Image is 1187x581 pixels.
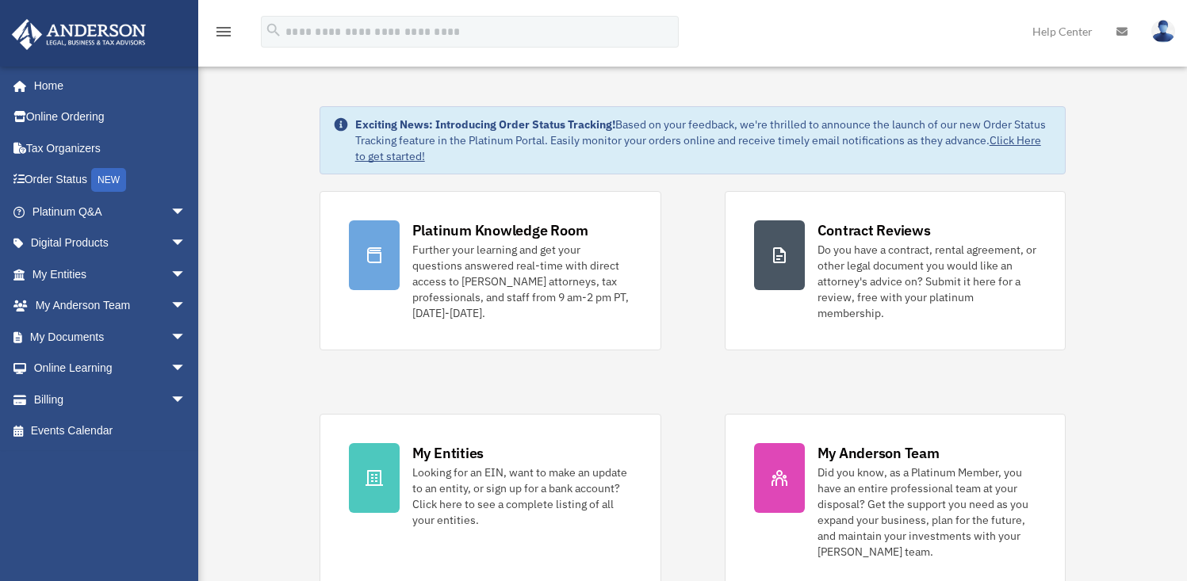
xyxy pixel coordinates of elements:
[817,443,940,463] div: My Anderson Team
[11,196,210,227] a: Platinum Q&Aarrow_drop_down
[7,19,151,50] img: Anderson Advisors Platinum Portal
[170,290,202,323] span: arrow_drop_down
[170,227,202,260] span: arrow_drop_down
[11,101,210,133] a: Online Ordering
[320,191,661,350] a: Platinum Knowledge Room Further your learning and get your questions answered real-time with dire...
[11,321,210,353] a: My Documentsarrow_drop_down
[1151,20,1175,43] img: User Pic
[412,242,632,321] div: Further your learning and get your questions answered real-time with direct access to [PERSON_NAM...
[355,117,615,132] strong: Exciting News: Introducing Order Status Tracking!
[817,464,1037,560] div: Did you know, as a Platinum Member, you have an entire professional team at your disposal? Get th...
[817,242,1037,321] div: Do you have a contract, rental agreement, or other legal document you would like an attorney's ad...
[412,464,632,528] div: Looking for an EIN, want to make an update to an entity, or sign up for a bank account? Click her...
[170,384,202,416] span: arrow_drop_down
[11,227,210,259] a: Digital Productsarrow_drop_down
[170,196,202,228] span: arrow_drop_down
[11,258,210,290] a: My Entitiesarrow_drop_down
[214,28,233,41] a: menu
[170,321,202,354] span: arrow_drop_down
[355,117,1053,164] div: Based on your feedback, we're thrilled to announce the launch of our new Order Status Tracking fe...
[11,70,202,101] a: Home
[170,258,202,291] span: arrow_drop_down
[214,22,233,41] i: menu
[412,443,484,463] div: My Entities
[91,168,126,192] div: NEW
[265,21,282,39] i: search
[11,384,210,415] a: Billingarrow_drop_down
[11,415,210,447] a: Events Calendar
[412,220,588,240] div: Platinum Knowledge Room
[355,133,1041,163] a: Click Here to get started!
[725,191,1066,350] a: Contract Reviews Do you have a contract, rental agreement, or other legal document you would like...
[11,132,210,164] a: Tax Organizers
[170,353,202,385] span: arrow_drop_down
[817,220,931,240] div: Contract Reviews
[11,164,210,197] a: Order StatusNEW
[11,353,210,384] a: Online Learningarrow_drop_down
[11,290,210,322] a: My Anderson Teamarrow_drop_down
